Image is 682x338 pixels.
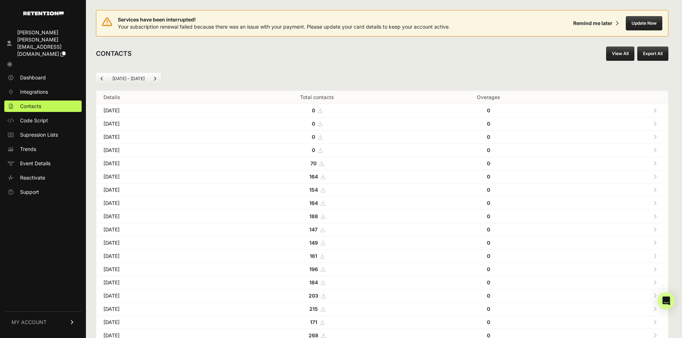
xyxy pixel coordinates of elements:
th: Overages [413,91,564,104]
a: 147 [309,226,325,232]
span: Reactivate [20,174,45,181]
strong: 0 [487,107,490,113]
a: Integrations [4,86,82,98]
div: Open Intercom Messenger [658,292,675,309]
h2: CONTACTS [96,49,132,59]
strong: 0 [487,134,490,140]
td: [DATE] [96,144,221,157]
strong: 0 [312,134,315,140]
td: [DATE] [96,276,221,289]
span: Event Details [20,160,50,167]
span: Dashboard [20,74,46,81]
strong: 161 [310,253,317,259]
a: 149 [309,240,325,246]
a: Trends [4,143,82,155]
a: 70 [310,160,324,166]
th: Details [96,91,221,104]
strong: 0 [487,226,490,232]
a: View All [606,46,634,61]
a: 203 [309,293,325,299]
a: [PERSON_NAME] [PERSON_NAME][EMAIL_ADDRESS][DOMAIN_NAME] [4,27,82,60]
a: 215 [309,306,325,312]
strong: 147 [309,226,318,232]
button: Update Now [626,16,662,30]
a: 164 [309,173,325,180]
strong: 0 [487,173,490,180]
td: [DATE] [96,250,221,263]
a: Code Script [4,115,82,126]
span: Contacts [20,103,41,110]
strong: 0 [487,200,490,206]
strong: 0 [487,279,490,285]
strong: 0 [487,319,490,325]
strong: 0 [312,121,315,127]
strong: 0 [487,121,490,127]
strong: 196 [309,266,318,272]
strong: 203 [309,293,318,299]
li: [DATE] - [DATE] [108,76,149,82]
a: 196 [309,266,325,272]
a: Contacts [4,101,82,112]
strong: 0 [487,306,490,312]
span: Services have been interrupted! [118,16,450,23]
a: 161 [310,253,324,259]
td: [DATE] [96,157,221,170]
a: 188 [309,213,325,219]
strong: 0 [487,293,490,299]
span: Trends [20,146,36,153]
td: [DATE] [96,117,221,131]
a: MY ACCOUNT [4,311,82,333]
a: Support [4,186,82,198]
a: Dashboard [4,72,82,83]
strong: 164 [309,173,318,180]
strong: 188 [309,213,318,219]
td: [DATE] [96,197,221,210]
td: [DATE] [96,236,221,250]
button: Export All [637,46,668,61]
td: [DATE] [96,223,221,236]
strong: 164 [309,200,318,206]
span: MY ACCOUNT [11,319,47,326]
td: [DATE] [96,104,221,117]
td: [DATE] [96,263,221,276]
a: Previous [96,73,108,84]
img: Retention.com [23,11,64,15]
td: [DATE] [96,170,221,183]
strong: 0 [312,147,315,153]
strong: 184 [309,279,318,285]
strong: 0 [487,147,490,153]
a: Next [149,73,161,84]
strong: 0 [312,107,315,113]
strong: 149 [309,240,318,246]
strong: 154 [309,187,318,193]
strong: 0 [487,187,490,193]
strong: 215 [309,306,318,312]
div: Remind me later [573,20,613,27]
a: Supression Lists [4,129,82,141]
span: Your subscription renewal failed because there was an issue with your payment. Please update your... [118,24,450,30]
span: Code Script [20,117,48,124]
span: Integrations [20,88,48,95]
strong: 0 [487,213,490,219]
a: 164 [309,200,325,206]
strong: 0 [487,253,490,259]
td: [DATE] [96,303,221,316]
span: Support [20,188,39,196]
td: [DATE] [96,131,221,144]
strong: 70 [310,160,316,166]
strong: 0 [487,266,490,272]
a: 184 [309,279,325,285]
strong: 0 [487,160,490,166]
span: [PERSON_NAME][EMAIL_ADDRESS][DOMAIN_NAME] [17,36,62,57]
td: [DATE] [96,210,221,223]
a: Event Details [4,158,82,169]
a: Reactivate [4,172,82,183]
button: Remind me later [570,17,621,30]
span: Supression Lists [20,131,58,138]
td: [DATE] [96,316,221,329]
a: 154 [309,187,325,193]
strong: 0 [487,240,490,246]
th: Total contacts [221,91,413,104]
div: [PERSON_NAME] [17,29,79,36]
strong: 171 [310,319,317,325]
